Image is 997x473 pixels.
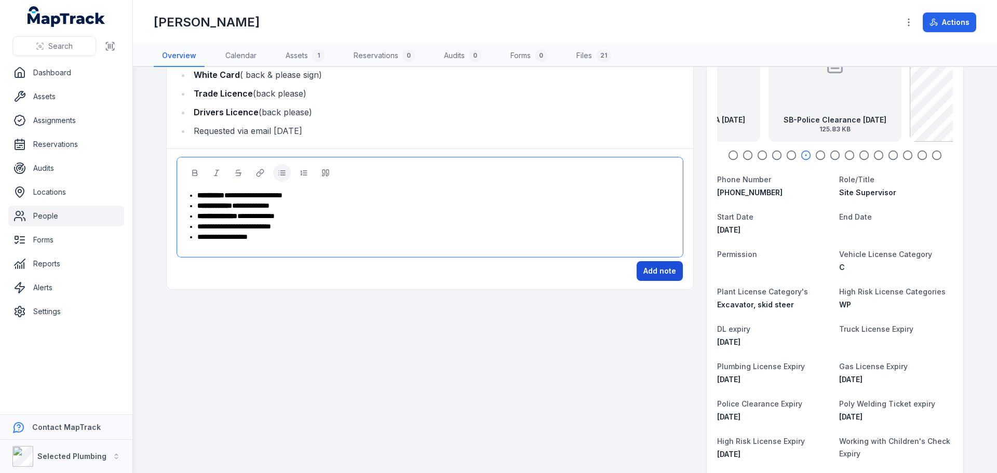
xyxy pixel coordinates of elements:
[230,164,247,182] button: Strikethrough
[839,412,863,421] time: 8/13/2026, 12:00:00 AM
[8,229,124,250] a: Forms
[923,12,976,32] button: Actions
[28,6,105,27] a: MapTrack
[717,412,740,421] time: 8/21/2026, 12:00:00 AM
[8,301,124,322] a: Settings
[717,300,794,309] span: Excavator, skid steer
[839,399,935,408] span: Poly Welding Ticket expiry
[839,212,872,221] span: End Date
[717,250,757,259] span: Permission
[839,250,932,259] span: Vehicle License Category
[717,450,740,458] time: 4/19/2026, 12:00:00 AM
[839,325,913,333] span: Truck License Expiry
[154,45,205,67] a: Overview
[717,437,805,445] span: High Risk License Expiry
[277,45,333,67] a: Assets1
[48,41,73,51] span: Search
[8,206,124,226] a: People
[784,115,886,125] strong: SB-Police Clearance [DATE]
[596,49,611,62] div: 21
[717,412,740,421] span: [DATE]
[717,337,740,346] time: 6/2/2027, 12:00:00 AM
[717,325,750,333] span: DL expiry
[717,362,805,371] span: Plumbing License Expiry
[12,36,96,56] button: Search
[839,437,950,458] span: Working with Children's Check Expiry
[345,45,423,67] a: Reservations0
[37,452,106,461] strong: Selected Plumbing
[208,164,225,182] button: Italic
[8,110,124,131] a: Assignments
[839,263,845,272] span: C
[8,253,124,274] a: Reports
[717,287,808,296] span: Plant License Category's
[637,261,683,281] button: Add note
[8,134,124,155] a: Reservations
[295,164,313,182] button: Ordered List
[317,164,334,182] button: Blockquote
[191,105,683,119] li: (back please)
[8,62,124,83] a: Dashboard
[8,182,124,202] a: Locations
[839,362,908,371] span: Gas License Expiry
[154,14,260,31] h1: [PERSON_NAME]
[839,412,863,421] span: [DATE]
[839,175,874,184] span: Role/Title
[839,300,851,309] span: WP
[717,375,740,384] span: [DATE]
[191,124,683,138] li: Requested via email [DATE]
[502,45,556,67] a: Forms0
[194,107,259,117] strong: Drivers Licence
[717,225,740,234] span: [DATE]
[8,158,124,179] a: Audits
[839,287,946,296] span: High Risk License Categories
[8,277,124,298] a: Alerts
[784,125,886,133] span: 125.83 KB
[717,337,740,346] span: [DATE]
[217,45,265,67] a: Calendar
[717,375,740,384] time: 7/28/2027, 12:00:00 AM
[8,86,124,107] a: Assets
[839,375,863,384] span: [DATE]
[839,188,896,197] span: Site Supervisor
[194,70,240,80] strong: White Card
[194,88,253,99] strong: Trade Licence
[717,212,753,221] span: Start Date
[186,164,204,182] button: Bold
[436,45,490,67] a: Audits0
[535,49,547,62] div: 0
[312,49,325,62] div: 1
[839,375,863,384] time: 9/23/2028, 12:00:00 AM
[717,175,771,184] span: Phone Number
[273,164,291,182] button: Bulleted List
[251,164,269,182] button: Link
[717,225,740,234] time: 8/19/2017, 12:00:00 AM
[402,49,415,62] div: 0
[717,450,740,458] span: [DATE]
[32,423,101,431] strong: Contact MapTrack
[469,49,481,62] div: 0
[568,45,619,67] a: Files21
[191,67,683,82] li: ( back & please sign)
[717,188,783,197] span: [PHONE_NUMBER]
[717,399,802,408] span: Police Clearance Expiry
[191,86,683,101] li: (back please)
